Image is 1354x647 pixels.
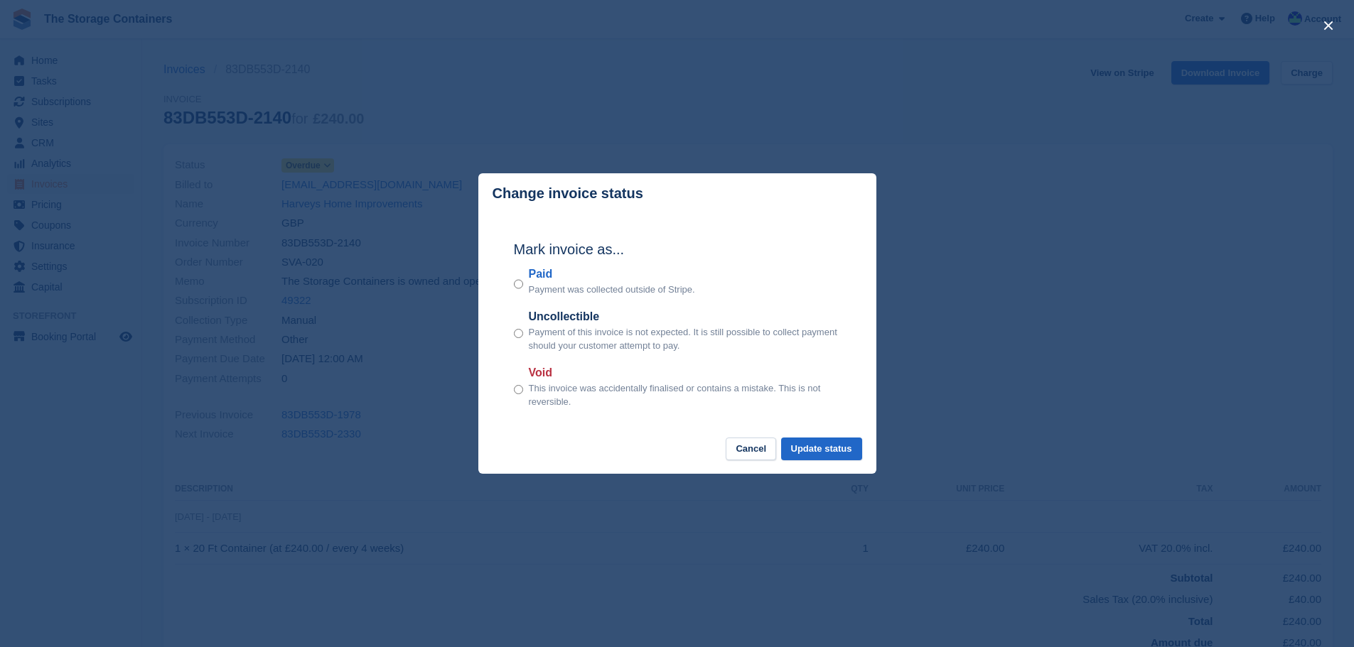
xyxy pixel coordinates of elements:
h2: Mark invoice as... [514,239,841,260]
button: Cancel [726,437,776,461]
p: Change invoice status [493,185,643,202]
p: Payment of this invoice is not expected. It is still possible to collect payment should your cust... [529,325,841,353]
label: Void [529,364,841,381]
button: Update status [781,437,862,461]
label: Paid [529,266,695,283]
p: This invoice was accidentally finalised or contains a mistake. This is not reversible. [529,381,841,409]
label: Uncollectible [529,308,841,325]
button: close [1317,14,1340,37]
p: Payment was collected outside of Stripe. [529,283,695,297]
